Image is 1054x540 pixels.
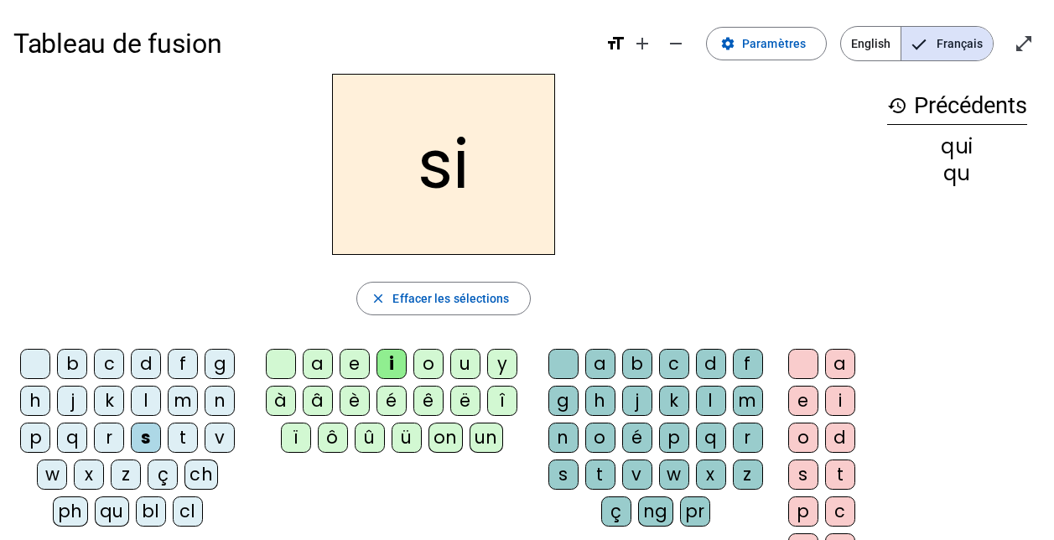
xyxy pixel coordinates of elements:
span: Paramètres [742,34,806,54]
div: i [376,349,407,379]
div: y [487,349,517,379]
button: Effacer les sélections [356,282,530,315]
div: ç [601,496,631,527]
div: s [788,460,818,490]
div: p [20,423,50,453]
div: o [585,423,615,453]
div: v [622,460,652,490]
div: î [487,386,517,416]
div: q [57,423,87,453]
div: c [659,349,689,379]
div: a [585,349,615,379]
div: q [696,423,726,453]
div: u [450,349,480,379]
div: é [622,423,652,453]
div: n [205,386,235,416]
div: un [470,423,503,453]
div: p [788,496,818,527]
div: b [622,349,652,379]
div: c [825,496,855,527]
div: m [168,386,198,416]
div: p [659,423,689,453]
div: z [111,460,141,490]
div: ï [281,423,311,453]
div: f [168,349,198,379]
div: û [355,423,385,453]
div: n [548,423,579,453]
div: j [622,386,652,416]
div: ç [148,460,178,490]
div: ng [638,496,673,527]
div: d [825,423,855,453]
div: v [205,423,235,453]
div: e [788,386,818,416]
mat-icon: open_in_full [1014,34,1034,54]
div: x [74,460,104,490]
div: c [94,349,124,379]
div: k [659,386,689,416]
div: ph [53,496,88,527]
div: t [168,423,198,453]
button: Diminuer la taille de la police [659,27,693,60]
div: a [825,349,855,379]
div: cl [173,496,203,527]
div: i [825,386,855,416]
div: a [303,349,333,379]
div: h [20,386,50,416]
div: d [696,349,726,379]
div: b [57,349,87,379]
div: qu [887,164,1027,184]
div: w [659,460,689,490]
div: qui [887,137,1027,157]
div: l [696,386,726,416]
div: on [428,423,463,453]
div: ë [450,386,480,416]
button: Paramètres [706,27,827,60]
mat-icon: history [887,96,907,116]
div: g [205,349,235,379]
div: o [413,349,444,379]
div: r [94,423,124,453]
mat-icon: remove [666,34,686,54]
div: ê [413,386,444,416]
div: l [131,386,161,416]
div: h [585,386,615,416]
span: Français [901,27,993,60]
button: Entrer en plein écran [1007,27,1041,60]
div: f [733,349,763,379]
mat-icon: add [632,34,652,54]
div: o [788,423,818,453]
div: w [37,460,67,490]
h2: si [332,74,555,255]
div: é [376,386,407,416]
div: è [340,386,370,416]
div: à [266,386,296,416]
span: Effacer les sélections [392,288,509,309]
span: English [841,27,901,60]
div: j [57,386,87,416]
div: ü [392,423,422,453]
div: s [548,460,579,490]
mat-icon: close [371,291,386,306]
div: pr [680,496,710,527]
div: d [131,349,161,379]
div: m [733,386,763,416]
div: s [131,423,161,453]
div: t [585,460,615,490]
div: ô [318,423,348,453]
div: g [548,386,579,416]
div: qu [95,496,129,527]
div: r [733,423,763,453]
mat-icon: settings [720,36,735,51]
div: x [696,460,726,490]
div: k [94,386,124,416]
div: bl [136,496,166,527]
h1: Tableau de fusion [13,17,592,70]
mat-button-toggle-group: Language selection [840,26,994,61]
mat-icon: format_size [605,34,626,54]
div: t [825,460,855,490]
h3: Précédents [887,87,1027,125]
div: ch [184,460,218,490]
div: â [303,386,333,416]
div: e [340,349,370,379]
